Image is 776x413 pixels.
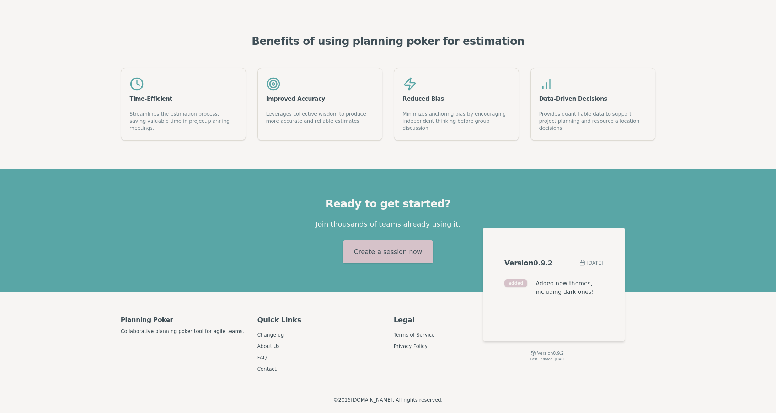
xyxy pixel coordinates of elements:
[121,219,655,229] p: Join thousands of teams already using it.
[257,355,267,360] a: FAQ
[403,96,510,102] div: Reduced Bias
[121,315,246,325] h3: Planning Poker
[394,343,428,349] a: Privacy Policy
[257,343,280,349] a: About Us
[394,315,519,325] h4: Legal
[121,328,246,335] p: Collaborative planning poker tool for agile teams.
[504,258,553,268] div: Version 0.9.2
[504,279,527,287] div: added
[530,357,567,361] span: Last updated: [DATE]
[130,110,237,132] div: Streamlines the estimation process, saving valuable time in project planning meetings.
[343,240,434,263] button: Create a session now
[257,332,284,338] a: Changelog
[537,350,564,356] span: Version 0.9.2
[530,350,564,356] button: Version0.9.2
[539,110,647,132] div: Provides quantifiable data to support project planning and resource allocation decisions.
[394,332,435,338] a: Terms of Service
[266,96,374,102] div: Improved Accuracy
[266,110,374,125] div: Leverages collective wisdom to produce more accurate and reliable estimates.
[121,197,655,213] h2: Ready to get started?
[539,96,647,102] div: Data-Driven Decisions
[403,110,510,132] div: Minimizes anchoring bias by encouraging independent thinking before group discussion.
[130,96,237,102] div: Time-Efficient
[536,279,603,296] span: Added new themes, including dark ones!
[121,396,655,403] p: © 2025 [DOMAIN_NAME]. All rights reserved.
[257,315,382,325] h4: Quick Links
[257,366,277,372] a: Contact
[121,35,655,51] h2: Benefits of using planning poker for estimation
[587,259,603,266] time: 2025-04-25T09:20:00+01:00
